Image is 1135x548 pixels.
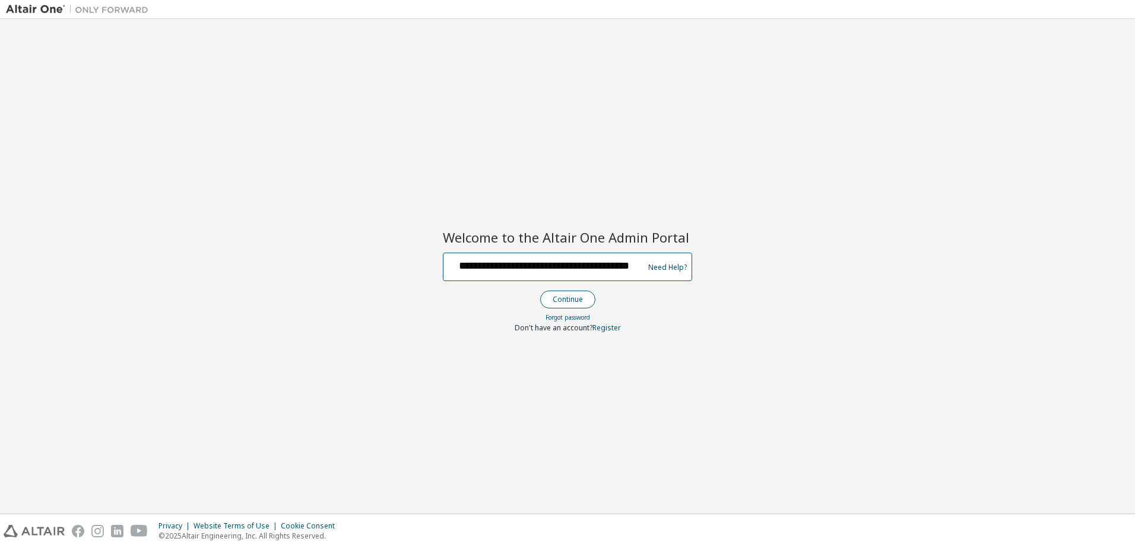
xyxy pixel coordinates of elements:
[158,531,342,541] p: © 2025 Altair Engineering, Inc. All Rights Reserved.
[158,521,194,531] div: Privacy
[91,525,104,537] img: instagram.svg
[72,525,84,537] img: facebook.svg
[540,291,595,308] button: Continue
[194,521,281,531] div: Website Terms of Use
[443,229,692,246] h2: Welcome to the Altair One Admin Portal
[6,4,154,15] img: Altair One
[281,521,342,531] div: Cookie Consent
[111,525,123,537] img: linkedin.svg
[131,525,148,537] img: youtube.svg
[515,323,592,333] span: Don't have an account?
[4,525,65,537] img: altair_logo.svg
[546,313,590,321] a: Forgot password
[592,323,621,333] a: Register
[648,267,687,267] a: Need Help?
